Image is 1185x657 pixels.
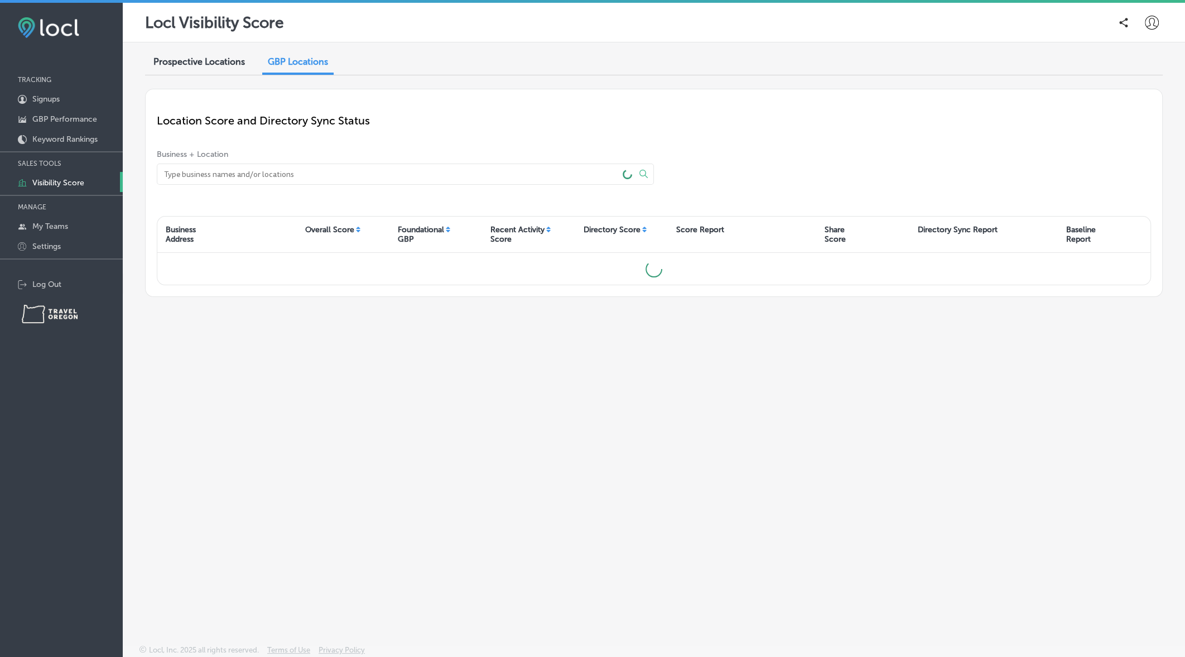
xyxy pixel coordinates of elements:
div: Directory Score [584,225,640,234]
p: Settings [32,242,61,251]
span: GBP Locations [268,56,328,67]
div: Business Address [166,225,196,244]
p: Locl, Inc. 2025 all rights reserved. [149,646,259,654]
p: Visibility Score [32,178,84,188]
p: Log Out [32,280,61,289]
img: Travel Oregon [22,305,78,323]
div: Foundational GBP [398,225,444,244]
input: Type business names and/or locations [163,164,615,184]
p: Locl Visibility Score [145,13,284,32]
div: Recent Activity Score [490,225,545,244]
span: Business + Location [157,150,654,159]
p: Keyword Rankings [32,135,98,144]
div: Baseline Report [1066,225,1096,244]
img: fda3e92497d09a02dc62c9cd864e3231.png [18,17,79,38]
p: Signups [32,94,60,104]
span: Prospective Locations [153,56,245,67]
div: Overall Score [305,225,354,234]
p: Location Score and Directory Sync Status [157,114,1151,127]
div: Share Score [825,225,846,244]
div: Score Report [676,225,724,234]
div: Directory Sync Report [918,225,998,234]
p: My Teams [32,222,68,231]
p: GBP Performance [32,114,97,124]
